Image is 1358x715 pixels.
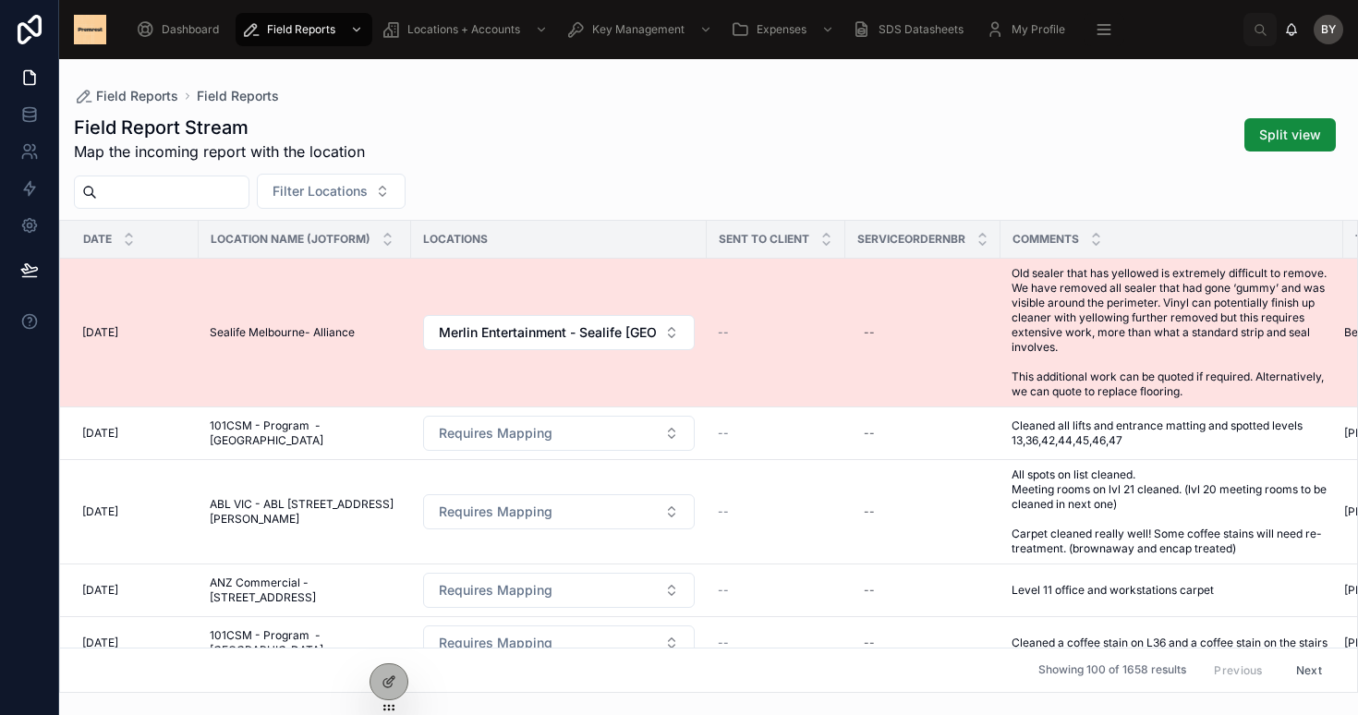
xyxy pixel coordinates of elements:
a: Select Button [422,314,696,351]
a: -- [718,504,834,519]
span: Requires Mapping [439,634,552,652]
span: SDS Datasheets [879,22,964,37]
span: Location Name (jotform) [211,232,370,247]
span: Merlin Entertainment - Sealife [GEOGRAPHIC_DATA] - [GEOGRAPHIC_DATA] [439,323,657,342]
span: -- [718,504,729,519]
a: Level 11 office and workstations carpet [1012,583,1332,598]
span: Sent to Client [719,232,809,247]
span: Expenses [757,22,806,37]
span: Dashboard [162,22,219,37]
span: Showing 100 of 1658 results [1038,663,1186,678]
span: Field Reports [96,87,178,105]
span: Comments [1012,232,1079,247]
span: Map the incoming report with the location [74,140,365,163]
a: Dashboard [130,13,232,46]
a: SDS Datasheets [847,13,976,46]
a: [DATE] [82,583,188,598]
a: Select Button [422,493,696,530]
a: Old sealer that has yellowed is extremely difficult to remove. We have removed all sealer that ha... [1012,266,1332,399]
a: 101CSM - Program - [GEOGRAPHIC_DATA] [210,628,400,658]
span: -- [718,426,729,441]
button: Select Button [423,573,695,608]
a: Select Button [422,572,696,609]
span: Requires Mapping [439,424,552,442]
a: Cleaned a coffee stain on L36 and a coffee stain on the stairs [1012,636,1332,650]
a: -- [718,325,834,340]
button: Select Button [423,625,695,660]
a: Select Button [422,624,696,661]
span: Sealife Melbourne- Alliance [210,325,355,340]
div: -- [864,426,875,441]
span: Date [83,232,112,247]
a: 101CSM - Program - [GEOGRAPHIC_DATA] [210,418,400,448]
a: All spots on list cleaned. Meeting rooms on lvl 21 cleaned. (lvl 20 meeting rooms to be cleaned i... [1012,467,1332,556]
a: Sealife Melbourne- Alliance [210,325,400,340]
a: ANZ Commercial - [STREET_ADDRESS] [210,576,400,605]
span: Filter Locations [273,182,368,200]
a: Key Management [561,13,721,46]
div: scrollable content [121,9,1243,50]
a: Expenses [725,13,843,46]
a: -- [856,418,989,448]
span: Field Reports [267,22,335,37]
div: -- [864,325,875,340]
a: -- [718,426,834,441]
span: [DATE] [82,325,118,340]
span: Split view [1259,126,1321,144]
a: -- [856,576,989,605]
span: -- [718,583,729,598]
span: My Profile [1012,22,1065,37]
span: Requires Mapping [439,503,552,521]
img: App logo [74,15,106,44]
span: Requires Mapping [439,581,552,600]
button: Select Button [423,416,695,451]
a: [DATE] [82,426,188,441]
a: -- [856,497,989,527]
div: -- [864,583,875,598]
span: Locations [423,232,488,247]
span: -- [718,636,729,650]
button: Split view [1244,118,1336,151]
span: [DATE] [82,636,118,650]
a: -- [718,636,834,650]
div: -- [864,636,875,650]
a: -- [856,318,989,347]
a: Select Button [422,415,696,452]
span: [DATE] [82,426,118,441]
a: My Profile [980,13,1078,46]
a: ABL VIC - ABL [STREET_ADDRESS][PERSON_NAME] [210,497,400,527]
span: Locations + Accounts [407,22,520,37]
span: ServiceOrderNbr [857,232,965,247]
a: [DATE] [82,636,188,650]
a: Cleaned all lifts and entrance matting and spotted levels 13,36,42,44,45,46,47 [1012,418,1332,448]
a: Field Reports [74,87,178,105]
div: -- [864,504,875,519]
a: -- [718,583,834,598]
button: Next [1283,656,1335,685]
button: Select Button [423,494,695,529]
button: Select Button [423,315,695,350]
a: [DATE] [82,504,188,519]
a: Locations + Accounts [376,13,557,46]
span: [DATE] [82,583,118,598]
span: [DATE] [82,504,118,519]
span: Key Management [592,22,685,37]
span: Level 11 office and workstations carpet [1012,583,1214,598]
a: -- [856,628,989,658]
a: [DATE] [82,325,188,340]
a: Field Reports [197,87,279,105]
h1: Field Report Stream [74,115,365,140]
a: Field Reports [236,13,372,46]
span: -- [718,325,729,340]
span: BY [1321,22,1336,37]
span: Cleaned a coffee stain on L36 and a coffee stain on the stairs [1012,636,1328,650]
button: Select Button [257,174,406,209]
